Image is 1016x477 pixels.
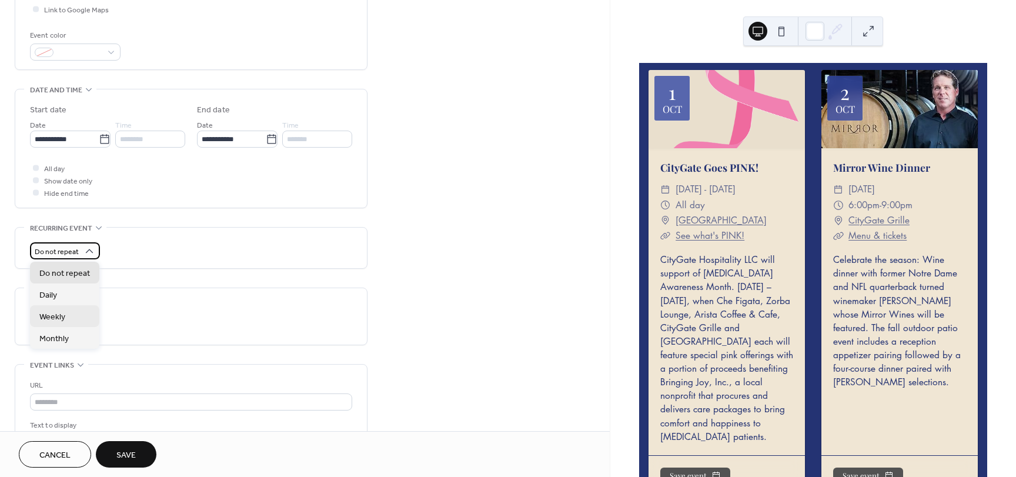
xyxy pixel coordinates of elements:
span: All day [676,198,705,213]
span: [DATE] [848,182,875,197]
div: CityGate Hospitality LLC will support of [MEDICAL_DATA] Awareness Month. [DATE] – [DATE], when Ch... [649,253,805,443]
span: - [880,198,881,213]
span: Link to Google Maps [44,4,109,16]
div: Celebrate the season: Wine dinner with former Notre Dame and NFL quarterback turned winemaker [PE... [821,253,978,389]
div: Start date [30,104,66,116]
span: Time [115,119,132,132]
span: Daily [39,289,57,302]
div: Text to display [30,419,350,432]
span: All day [44,163,65,175]
span: Monthly [39,333,69,345]
div: ​ [660,182,671,197]
span: Time [282,119,299,132]
button: Cancel [19,441,91,468]
div: Oct [835,104,855,114]
div: ​ [833,198,844,213]
span: Date [30,119,46,132]
a: See what's PINK! [676,230,744,241]
a: CityGate Goes PINK! [660,161,758,174]
div: 1 [669,82,676,102]
a: [GEOGRAPHIC_DATA] [676,213,767,228]
span: Recurring event [30,222,92,235]
span: Show date only [44,175,92,188]
div: ​ [660,228,671,243]
span: Weekly [39,311,65,323]
div: ​ [833,182,844,197]
span: Cancel [39,449,71,462]
span: 6:00pm [848,198,880,213]
div: URL [30,379,350,392]
div: Event color [30,29,118,42]
a: Mirror Wine Dinner [833,161,930,174]
span: Do not repeat [39,268,90,280]
div: 2 [840,82,850,102]
div: ​ [660,213,671,228]
a: CityGate Grille [848,213,910,228]
div: ​ [833,213,844,228]
span: Date [197,119,213,132]
span: Save [116,449,136,462]
span: Do not repeat [35,245,79,259]
button: Save [96,441,156,468]
div: Oct [663,104,682,114]
span: 9:00pm [881,198,913,213]
span: Date and time [30,84,82,96]
div: ​ [660,198,671,213]
span: [DATE] - [DATE] [676,182,736,197]
span: Event links [30,359,74,372]
div: End date [197,104,230,116]
a: Menu & tickets [848,230,907,241]
div: ​ [833,228,844,243]
span: Hide end time [44,188,89,200]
